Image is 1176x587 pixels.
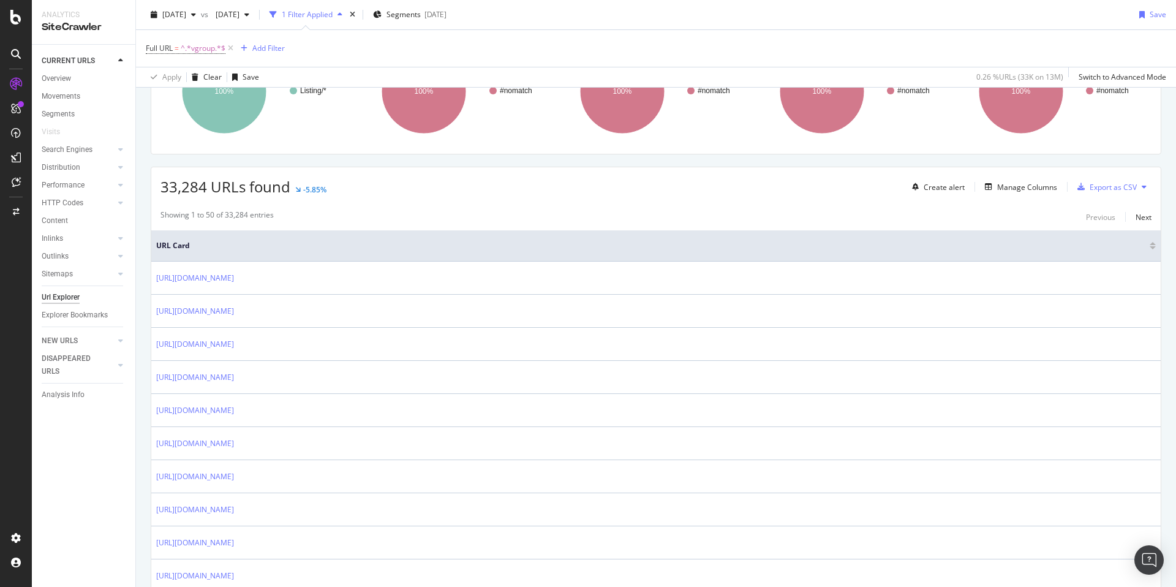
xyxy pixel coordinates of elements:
text: #nomatch [698,86,730,95]
div: Create alert [924,182,965,192]
svg: A chart. [759,38,951,145]
div: Save [1150,9,1166,20]
a: [URL][DOMAIN_NAME] [156,471,234,483]
div: Inlinks [42,232,63,245]
text: 100% [1012,87,1031,96]
span: vs [201,9,211,20]
button: Switch to Advanced Mode [1074,67,1166,87]
button: Previous [1086,210,1115,224]
a: Search Engines [42,143,115,156]
div: Analysis Info [42,388,85,401]
text: 100% [215,87,234,96]
div: Performance [42,179,85,192]
a: [URL][DOMAIN_NAME] [156,437,234,450]
button: Segments[DATE] [368,5,451,25]
span: = [175,43,179,53]
div: Url Explorer [42,291,80,304]
a: [URL][DOMAIN_NAME] [156,404,234,417]
a: [URL][DOMAIN_NAME] [156,338,234,350]
button: Save [1134,5,1166,25]
a: [URL][DOMAIN_NAME] [156,371,234,384]
a: Visits [42,126,72,138]
a: DISAPPEARED URLS [42,352,115,378]
div: NEW URLS [42,335,78,347]
div: Explorer Bookmarks [42,309,108,322]
div: Manage Columns [997,182,1057,192]
a: Outlinks [42,250,115,263]
button: Clear [187,67,222,87]
a: Url Explorer [42,291,127,304]
a: Movements [42,90,127,103]
a: CURRENT URLS [42,55,115,67]
div: Clear [203,72,222,82]
text: 100% [812,87,831,96]
div: Save [243,72,259,82]
a: Explorer Bookmarks [42,309,127,322]
span: Full URL [146,43,173,53]
div: DISAPPEARED URLS [42,352,104,378]
text: #nomatch [500,86,532,95]
button: Apply [146,67,181,87]
a: HTTP Codes [42,197,115,210]
div: Apply [162,72,181,82]
span: URL Card [156,240,1147,251]
div: Showing 1 to 50 of 33,284 entries [160,210,274,224]
span: Segments [386,9,421,20]
div: HTTP Codes [42,197,83,210]
div: SiteCrawler [42,20,126,34]
div: Open Intercom Messenger [1134,545,1164,575]
a: [URL][DOMAIN_NAME] [156,537,234,549]
div: 1 Filter Applied [282,9,333,20]
div: Previous [1086,212,1115,222]
div: Distribution [42,161,80,174]
button: Next [1136,210,1151,224]
a: [URL][DOMAIN_NAME] [156,570,234,582]
span: ^.*vgroup.*$ [181,40,225,57]
svg: A chart. [160,38,354,145]
div: Content [42,214,68,227]
div: Segments [42,108,75,121]
button: [DATE] [211,5,254,25]
a: Inlinks [42,232,115,245]
a: [URL][DOMAIN_NAME] [156,272,234,284]
div: Next [1136,212,1151,222]
text: Listing/* [300,86,326,95]
div: times [347,9,358,21]
button: 1 Filter Applied [265,5,347,25]
text: #nomatch [897,86,930,95]
div: -5.85% [303,184,326,195]
a: Analysis Info [42,388,127,401]
text: 100% [414,87,433,96]
a: NEW URLS [42,335,115,347]
span: 2025 Aug. 31st [162,9,186,20]
div: CURRENT URLS [42,55,95,67]
div: Add Filter [252,43,285,53]
a: Content [42,214,127,227]
div: Movements [42,90,80,103]
a: Overview [42,72,127,85]
div: Visits [42,126,60,138]
div: Outlinks [42,250,69,263]
div: Switch to Advanced Mode [1079,72,1166,82]
a: Performance [42,179,115,192]
svg: A chart. [360,38,554,145]
svg: A chart. [559,38,751,145]
a: Segments [42,108,127,121]
button: Save [227,67,259,87]
div: Export as CSV [1090,182,1137,192]
div: Overview [42,72,71,85]
text: 100% [613,87,632,96]
div: [DATE] [424,9,447,20]
button: Export as CSV [1072,177,1137,197]
a: [URL][DOMAIN_NAME] [156,504,234,516]
div: Search Engines [42,143,92,156]
svg: A chart. [958,38,1150,145]
span: 33,284 URLs found [160,176,290,197]
div: 0.26 % URLs ( 33K on 13M ) [976,72,1063,82]
button: Manage Columns [980,180,1057,194]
